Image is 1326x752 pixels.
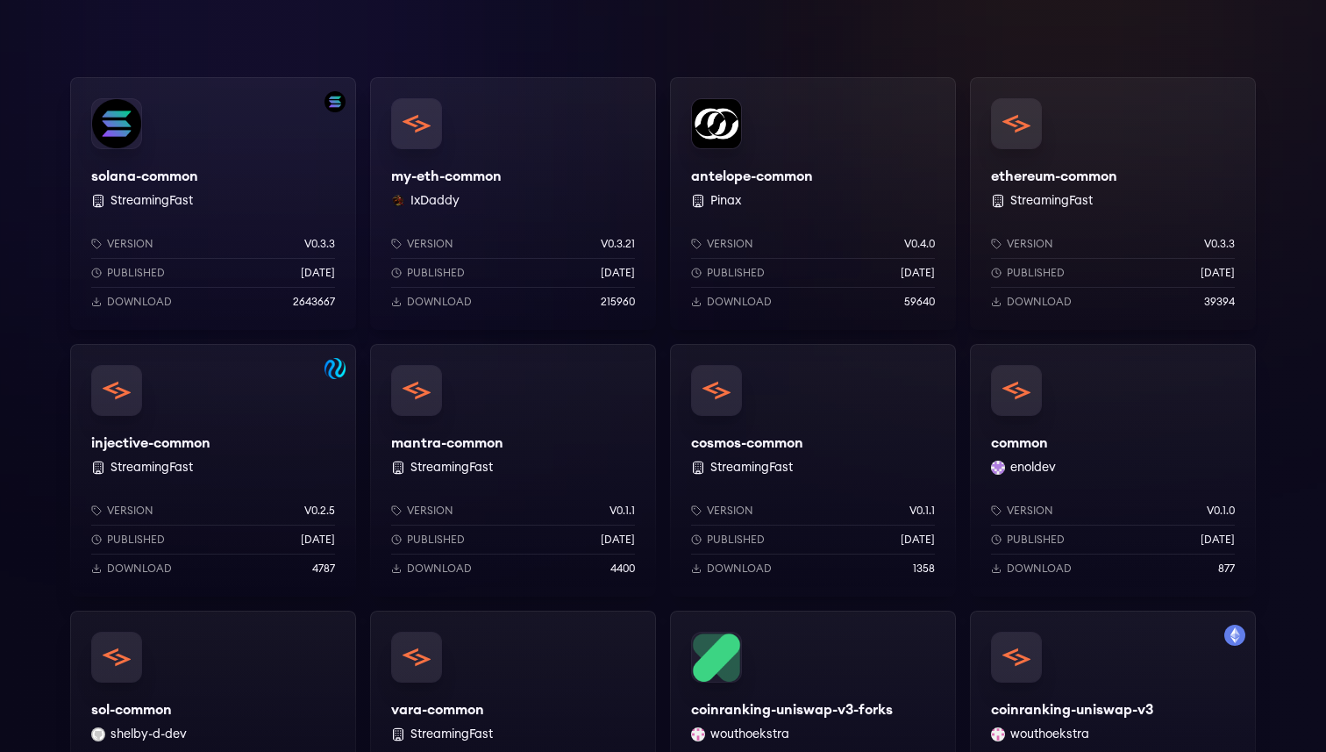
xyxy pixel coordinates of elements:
[1007,266,1065,280] p: Published
[107,237,153,251] p: Version
[1218,562,1235,576] p: 877
[1204,237,1235,251] p: v0.3.3
[707,504,753,518] p: Version
[1010,459,1056,476] button: enoldev
[1010,726,1089,743] button: wouthoekstra
[70,344,356,597] a: Filter by injective-mainnet networkinjective-commoninjective-common StreamingFastVersionv0.2.5Pub...
[107,504,153,518] p: Version
[710,459,793,476] button: StreamingFast
[707,295,772,309] p: Download
[407,504,453,518] p: Version
[107,533,165,547] p: Published
[901,533,935,547] p: [DATE]
[901,266,935,280] p: [DATE]
[1201,266,1235,280] p: [DATE]
[370,344,656,597] a: mantra-commonmantra-common StreamingFastVersionv0.1.1Published[DATE]Download4400
[970,344,1256,597] a: commoncommonenoldev enoldevVersionv0.1.0Published[DATE]Download877
[1204,295,1235,309] p: 39394
[407,266,465,280] p: Published
[1007,237,1053,251] p: Version
[293,295,335,309] p: 2643667
[304,504,335,518] p: v0.2.5
[410,192,460,210] button: IxDaddy
[1224,625,1245,646] img: Filter by mainnet network
[707,266,765,280] p: Published
[110,726,187,743] button: shelby-d-dev
[107,295,172,309] p: Download
[601,295,635,309] p: 215960
[324,358,346,379] img: Filter by injective-mainnet network
[110,459,193,476] button: StreamingFast
[670,77,956,330] a: antelope-commonantelope-common PinaxVersionv0.4.0Published[DATE]Download59640
[1007,562,1072,576] p: Download
[301,266,335,280] p: [DATE]
[407,237,453,251] p: Version
[304,237,335,251] p: v0.3.3
[970,77,1256,330] a: ethereum-commonethereum-common StreamingFastVersionv0.3.3Published[DATE]Download39394
[707,562,772,576] p: Download
[601,266,635,280] p: [DATE]
[904,295,935,309] p: 59640
[1007,504,1053,518] p: Version
[1007,295,1072,309] p: Download
[909,504,935,518] p: v0.1.1
[110,192,193,210] button: StreamingFast
[407,533,465,547] p: Published
[107,266,165,280] p: Published
[301,533,335,547] p: [DATE]
[710,726,789,743] button: wouthoekstra
[707,533,765,547] p: Published
[710,192,741,210] button: Pinax
[610,562,635,576] p: 4400
[1007,533,1065,547] p: Published
[610,504,635,518] p: v0.1.1
[601,237,635,251] p: v0.3.21
[1207,504,1235,518] p: v0.1.0
[1010,192,1093,210] button: StreamingFast
[410,726,493,743] button: StreamingFast
[913,562,935,576] p: 1358
[407,562,472,576] p: Download
[1201,533,1235,547] p: [DATE]
[70,77,356,330] a: Filter by solana networksolana-commonsolana-common StreamingFastVersionv0.3.3Published[DATE]Downl...
[370,77,656,330] a: my-eth-commonmy-eth-commonIxDaddy IxDaddyVersionv0.3.21Published[DATE]Download215960
[670,344,956,597] a: cosmos-commoncosmos-common StreamingFastVersionv0.1.1Published[DATE]Download1358
[107,562,172,576] p: Download
[601,533,635,547] p: [DATE]
[904,237,935,251] p: v0.4.0
[707,237,753,251] p: Version
[312,562,335,576] p: 4787
[410,459,493,476] button: StreamingFast
[407,295,472,309] p: Download
[324,91,346,112] img: Filter by solana network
